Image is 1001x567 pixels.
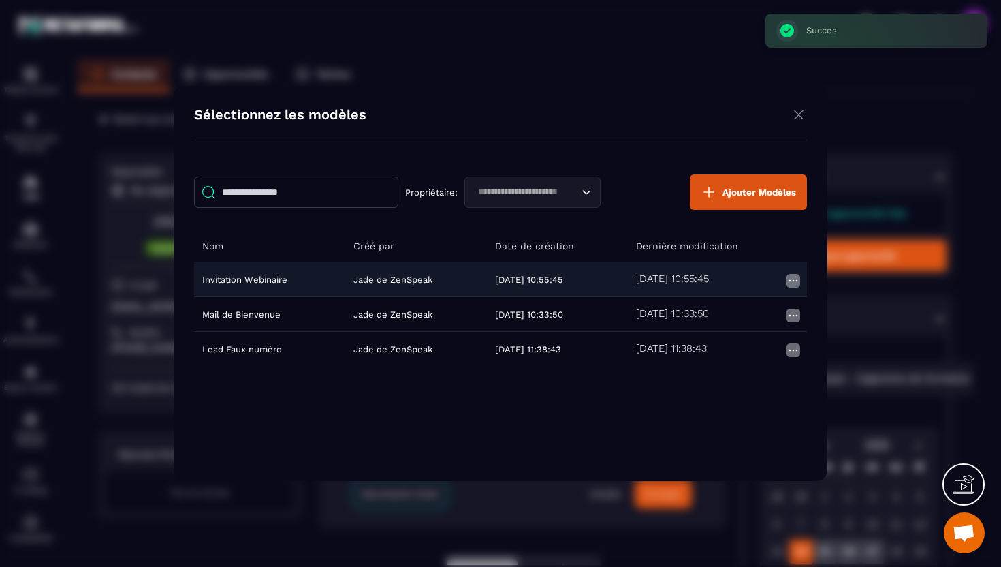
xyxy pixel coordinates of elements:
td: Lead Faux numéro [194,332,345,367]
h4: Sélectionnez les modèles [194,106,366,126]
td: Jade de ZenSpeak [345,332,487,367]
th: Nom [194,230,345,262]
button: Ajouter Modèles [690,174,807,210]
img: close [791,106,807,123]
h5: [DATE] 10:33:50 [636,307,709,321]
img: more icon [785,273,801,289]
td: Invitation Webinaire [194,262,345,297]
p: Propriétaire: [405,187,458,198]
td: [DATE] 11:38:43 [487,332,629,367]
td: Mail de Bienvenue [194,297,345,332]
div: Search for option [464,177,601,208]
td: Jade de ZenSpeak [345,262,487,297]
input: Search for option [473,185,578,200]
td: Jade de ZenSpeak [345,297,487,332]
th: Dernière modification [628,230,807,262]
th: Créé par [345,230,487,262]
td: [DATE] 10:33:50 [487,297,629,332]
h5: [DATE] 10:55:45 [636,273,709,286]
img: more icon [785,307,801,324]
div: Ouvrir le chat [944,512,985,553]
th: Date de création [487,230,629,262]
img: plus [701,184,717,200]
h5: [DATE] 11:38:43 [636,342,707,356]
span: Ajouter Modèles [722,187,796,198]
td: [DATE] 10:55:45 [487,262,629,297]
img: more icon [785,342,801,358]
